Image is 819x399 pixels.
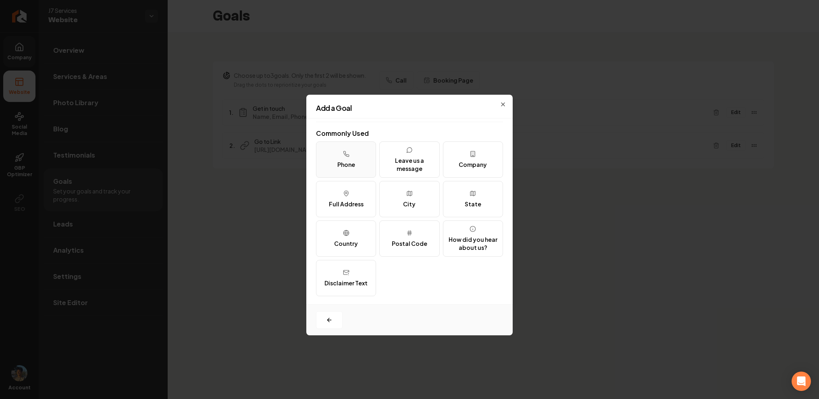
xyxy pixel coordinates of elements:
button: Postal Code [379,220,439,257]
button: How did you hear about us? [443,220,503,257]
button: Company [443,141,503,178]
button: State [443,181,503,217]
div: Company [459,160,487,168]
button: Full Address [316,181,376,217]
h2: Add a Goal [316,104,503,112]
div: Country [334,239,358,247]
h2: Commonly Used [316,129,503,138]
div: Full Address [329,200,364,208]
button: Phone [316,141,376,178]
button: City [379,181,439,217]
div: Phone [337,160,355,168]
div: City [403,200,416,208]
button: Leave us a message [379,141,439,178]
button: Country [316,220,376,257]
div: How did you hear about us? [447,235,499,251]
div: Leave us a message [383,156,436,172]
div: State [465,200,481,208]
button: Disclaimer Text [316,260,376,296]
div: Postal Code [392,239,427,247]
div: Disclaimer Text [324,279,368,287]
